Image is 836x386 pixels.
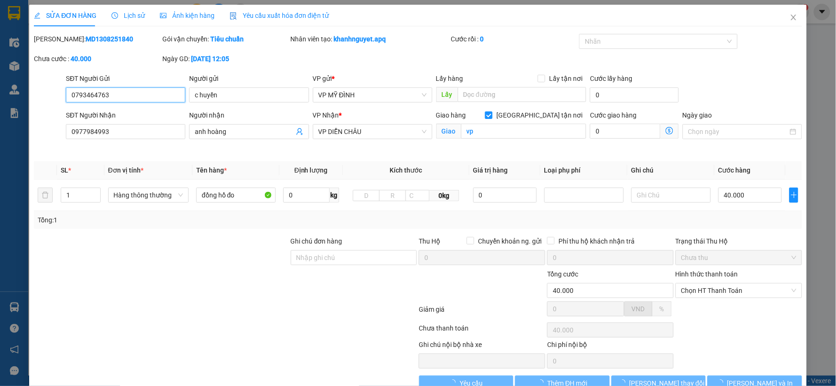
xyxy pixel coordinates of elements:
[353,190,380,201] input: D
[191,55,229,63] b: [DATE] 12:05
[547,339,674,354] div: Chi phí nội bộ
[296,128,303,135] span: user-add
[436,87,458,102] span: Lấy
[313,111,339,119] span: VP Nhận
[430,190,459,201] span: 0kg
[590,87,679,102] input: Cước lấy hàng
[34,12,96,19] span: SỬA ĐƠN HÀNG
[189,73,309,84] div: Người gửi
[111,12,118,19] span: clock-circle
[537,379,548,386] span: loading
[34,54,160,64] div: Chưa cước :
[419,339,545,354] div: Ghi chú nội bộ nhà xe
[313,73,432,84] div: VP gửi
[541,161,628,180] th: Loại phụ phí
[390,166,422,174] span: Kích thước
[418,304,546,321] div: Giảm giá
[449,379,460,386] span: loading
[295,166,328,174] span: Định lượng
[632,305,645,313] span: VND
[162,54,289,64] div: Ngày GD:
[108,166,143,174] span: Đơn vị tính
[451,34,578,44] div: Cước rồi :
[681,284,796,298] span: Chọn HT Thanh Toán
[676,270,738,278] label: Hình thức thanh toán
[628,161,715,180] th: Ghi chú
[334,35,386,43] b: khanhnguyet.apq
[66,73,185,84] div: SĐT Người Gửi
[493,110,586,120] span: [GEOGRAPHIC_DATA] tận nơi
[660,305,664,313] span: %
[210,35,244,43] b: Tiêu chuẩn
[718,166,751,174] span: Cước hàng
[436,124,461,139] span: Giao
[111,12,145,19] span: Lịch sử
[681,251,796,265] span: Chưa thu
[114,188,183,202] span: Hàng thông thường
[71,55,91,63] b: 40.000
[780,5,807,31] button: Close
[291,34,449,44] div: Nhân viên tạo:
[291,250,417,265] input: Ghi chú đơn hàng
[160,12,215,19] span: Ảnh kiện hàng
[406,190,430,201] input: C
[461,124,587,139] input: Giao tận nơi
[436,75,463,82] span: Lấy hàng
[61,166,68,174] span: SL
[473,166,508,174] span: Giá trị hàng
[790,191,798,199] span: plus
[196,166,227,174] span: Tên hàng
[458,87,587,102] input: Dọc đường
[318,88,427,102] span: VP MỸ ĐÌNH
[38,188,53,203] button: delete
[230,12,329,19] span: Yêu cầu xuất hóa đơn điện tử
[196,188,276,203] input: VD: Bàn, Ghế
[619,379,629,386] span: loading
[189,110,309,120] div: Người nhận
[436,111,466,119] span: Giao hàng
[789,188,798,203] button: plus
[631,188,711,203] input: Ghi Chú
[318,125,427,139] span: VP DIỄN CHÂU
[590,111,637,119] label: Cước giao hàng
[160,12,167,19] span: picture
[555,236,638,246] span: Phí thu hộ khách nhận trả
[38,215,323,225] div: Tổng: 1
[418,323,546,339] div: Chưa thanh toán
[379,190,406,201] input: R
[547,270,578,278] span: Tổng cước
[545,73,586,84] span: Lấy tận nơi
[230,12,237,20] img: icon
[162,34,289,44] div: Gói vận chuyển:
[480,35,484,43] b: 0
[86,35,133,43] b: MD1308251840
[34,34,160,44] div: [PERSON_NAME]:
[291,237,342,245] label: Ghi chú đơn hàng
[419,237,440,245] span: Thu Hộ
[590,124,661,139] input: Cước giao hàng
[474,236,545,246] span: Chuyển khoản ng. gửi
[590,75,632,82] label: Cước lấy hàng
[790,14,797,21] span: close
[676,236,802,246] div: Trạng thái Thu Hộ
[330,188,339,203] span: kg
[34,12,40,19] span: edit
[683,111,712,119] label: Ngày giao
[717,379,727,386] span: loading
[66,110,185,120] div: SĐT Người Nhận
[688,126,788,137] input: Ngày giao
[666,127,673,134] span: dollar-circle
